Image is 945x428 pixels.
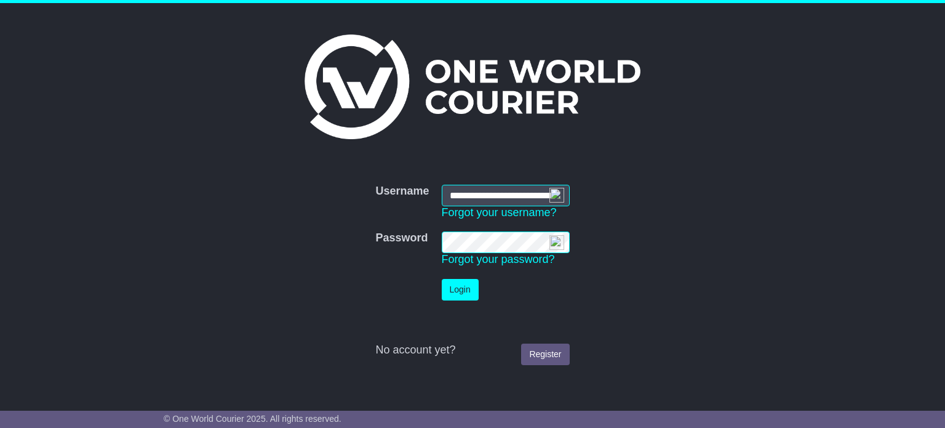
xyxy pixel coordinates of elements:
span: © One World Courier 2025. All rights reserved. [164,414,341,424]
img: One World [305,34,640,139]
label: Username [375,185,429,198]
button: Login [442,279,479,301]
img: npw-badge-icon-locked.svg [549,235,564,250]
a: Register [521,344,569,365]
div: No account yet? [375,344,569,357]
a: Forgot your password? [442,253,555,265]
img: npw-badge-icon-locked.svg [549,188,564,203]
a: Forgot your username? [442,206,557,219]
label: Password [375,232,428,245]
